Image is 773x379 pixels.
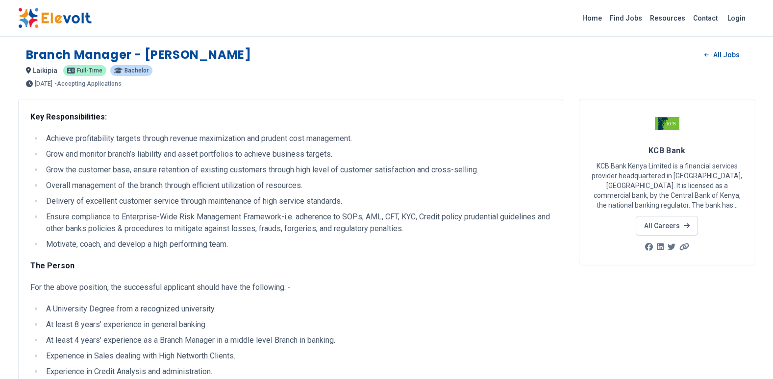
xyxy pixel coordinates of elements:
a: Contact [689,10,722,26]
li: Overall management of the branch through efficient utilization of resources. [43,180,551,191]
strong: The Person [30,261,75,270]
p: KCB Bank Kenya Limited is a financial services provider headquartered in [GEOGRAPHIC_DATA], [GEOG... [591,161,743,210]
li: Delivery of excellent customer service through maintenance of high service standards. [43,195,551,207]
p: - Accepting Applications [54,81,122,87]
span: [DATE] [35,81,52,87]
h1: Branch Manager - [PERSON_NAME] [26,47,251,63]
a: All Jobs [697,47,747,62]
span: laikipia [33,67,57,74]
img: Elevolt [18,8,92,28]
a: Resources [646,10,689,26]
li: At least 4 years' experience as a Branch Manager in a middle level Branch in banking. [43,334,551,346]
li: Grow the customer base, ensure retention of existing customers through high level of customer sat... [43,164,551,176]
span: Full-time [77,68,102,73]
img: KCB Bank [655,111,679,136]
span: KCB Bank [648,146,686,155]
strong: Key Responsibilities: [30,112,107,121]
li: Ensure compliance to Enterprise-Wide Risk Management Framework-i.e. adherence to SOPs, AML, CFT, ... [43,211,551,235]
a: All Careers [636,216,698,236]
li: Motivate, coach, and develop a high performing team. [43,238,551,250]
a: Login [722,8,751,28]
li: Experience in Credit Analysis and administration. [43,366,551,378]
li: A University Degree from a recognized university. [43,303,551,315]
li: Achieve profitability targets through revenue maximization and prudent cost management. [43,133,551,144]
li: Experience in Sales dealing with High Networth Clients. [43,350,551,362]
p: For the above position, the successful applicant should have the following: - [30,282,551,293]
span: Bachelor [125,68,149,73]
a: Home [578,10,606,26]
a: Find Jobs [606,10,646,26]
li: Grow and monitor branch’s liability and asset portfolios to achieve business targets. [43,148,551,160]
li: At least 8 years’ experience in general banking [43,319,551,331]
